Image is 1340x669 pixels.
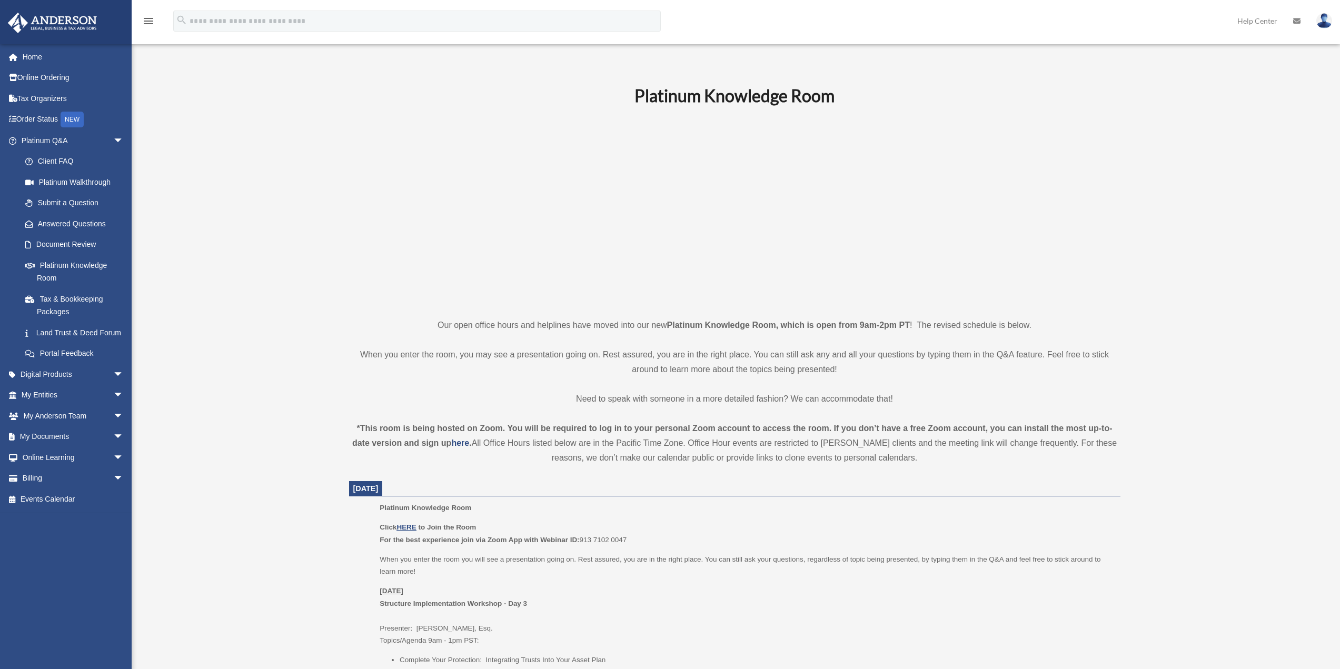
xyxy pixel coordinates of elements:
[5,13,100,33] img: Anderson Advisors Platinum Portal
[15,322,140,343] a: Land Trust & Deed Forum
[15,255,134,288] a: Platinum Knowledge Room
[400,654,1113,666] li: Complete Your Protection: Integrating Trusts Into Your Asset Plan
[7,385,140,406] a: My Entitiesarrow_drop_down
[352,424,1113,447] strong: *This room is being hosted on Zoom. You will be required to log in to your personal Zoom account ...
[15,288,140,322] a: Tax & Bookkeeping Packages
[7,67,140,88] a: Online Ordering
[113,130,134,152] span: arrow_drop_down
[667,321,910,329] strong: Platinum Knowledge Room, which is open from 9am-2pm PT
[113,426,134,448] span: arrow_drop_down
[7,364,140,385] a: Digital Productsarrow_drop_down
[380,536,579,544] b: For the best experience join via Zoom App with Webinar ID:
[451,438,469,447] a: here
[15,343,140,364] a: Portal Feedback
[113,468,134,490] span: arrow_drop_down
[7,109,140,131] a: Order StatusNEW
[142,18,155,27] a: menu
[380,523,418,531] b: Click
[380,521,1113,546] p: 913 7102 0047
[349,347,1120,377] p: When you enter the room, you may see a presentation going on. Rest assured, you are in the right ...
[349,421,1120,465] div: All Office Hours listed below are in the Pacific Time Zone. Office Hour events are restricted to ...
[15,172,140,193] a: Platinum Walkthrough
[113,447,134,468] span: arrow_drop_down
[419,523,477,531] b: to Join the Room
[7,447,140,468] a: Online Learningarrow_drop_down
[7,405,140,426] a: My Anderson Teamarrow_drop_down
[349,392,1120,406] p: Need to speak with someone in a more detailed fashion? We can accommodate that!
[380,587,403,595] u: [DATE]
[7,468,140,489] a: Billingarrow_drop_down
[7,130,140,151] a: Platinum Q&Aarrow_drop_down
[15,151,140,172] a: Client FAQ
[7,488,140,510] a: Events Calendar
[142,15,155,27] i: menu
[380,504,471,512] span: Platinum Knowledge Room
[396,523,416,531] a: HERE
[1316,13,1332,28] img: User Pic
[7,426,140,447] a: My Documentsarrow_drop_down
[15,193,140,214] a: Submit a Question
[7,88,140,109] a: Tax Organizers
[113,405,134,427] span: arrow_drop_down
[353,484,379,493] span: [DATE]
[577,121,892,298] iframe: 231110_Toby_KnowledgeRoom
[380,600,527,607] b: Structure Implementation Workshop - Day 3
[469,438,471,447] strong: .
[113,364,134,385] span: arrow_drop_down
[15,213,140,234] a: Answered Questions
[15,234,140,255] a: Document Review
[380,585,1113,647] p: Presenter: [PERSON_NAME], Esq. Topics/Agenda 9am - 1pm PST:
[113,385,134,406] span: arrow_drop_down
[634,85,835,106] b: Platinum Knowledge Room
[7,46,140,67] a: Home
[349,318,1120,333] p: Our open office hours and helplines have moved into our new ! The revised schedule is below.
[176,14,187,26] i: search
[61,112,84,127] div: NEW
[380,553,1113,578] p: When you enter the room you will see a presentation going on. Rest assured, you are in the right ...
